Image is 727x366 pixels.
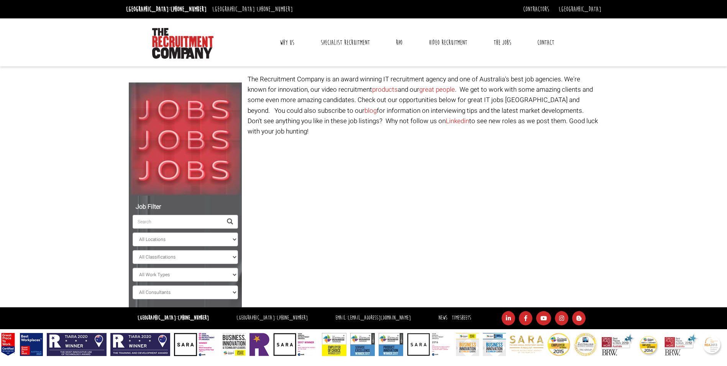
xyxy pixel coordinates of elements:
[274,33,300,52] a: Why Us
[452,314,471,321] a: Timesheets
[423,33,473,52] a: Video Recruitment
[348,314,411,321] a: [EMAIL_ADDRESS][DOMAIN_NAME]
[210,3,295,15] li: [GEOGRAPHIC_DATA]:
[532,33,560,52] a: Contact
[248,74,598,137] p: The Recruitment Company is an award winning IT recruitment agency and one of Australia's best job...
[419,85,455,94] a: great people
[446,116,469,126] a: Linkedin
[559,5,601,13] a: [GEOGRAPHIC_DATA]
[178,314,209,321] a: [PHONE_NUMBER]
[438,314,447,321] a: News
[523,5,549,13] a: Contractors
[171,5,207,13] a: [PHONE_NUMBER]
[124,3,208,15] li: [GEOGRAPHIC_DATA]:
[390,33,408,52] a: RPO
[133,204,238,211] h5: Job Filter
[315,33,376,52] a: Specialist Recruitment
[133,215,222,229] input: Search
[333,313,413,324] li: Email:
[372,85,398,94] a: products
[257,5,293,13] a: [PHONE_NUMBER]
[138,314,209,321] strong: [GEOGRAPHIC_DATA]:
[364,106,377,115] a: blog
[488,33,517,52] a: The Jobs
[235,313,310,324] li: [GEOGRAPHIC_DATA]:
[129,82,242,196] img: Jobs, Jobs, Jobs
[277,314,308,321] a: [PHONE_NUMBER]
[152,28,213,59] img: The Recruitment Company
